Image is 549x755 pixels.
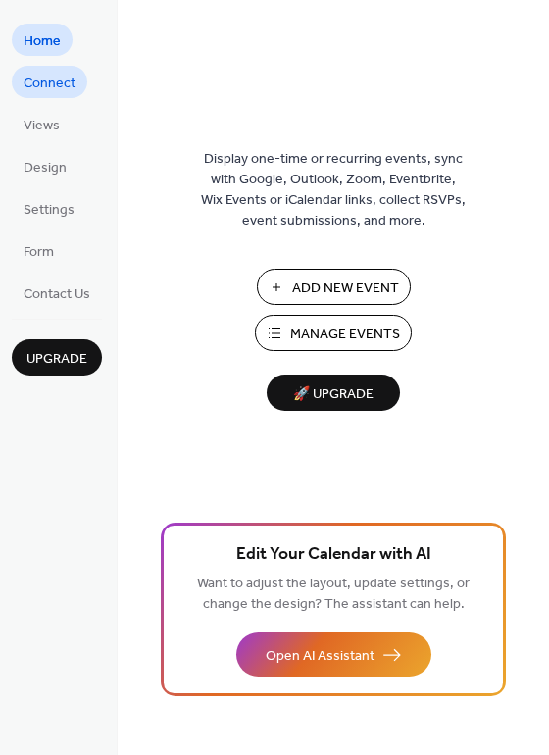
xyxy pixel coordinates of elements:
span: Want to adjust the layout, update settings, or change the design? The assistant can help. [197,571,470,618]
button: Open AI Assistant [236,632,431,677]
span: Design [24,158,67,178]
span: Open AI Assistant [266,646,374,667]
span: Edit Your Calendar with AI [236,541,431,569]
button: Add New Event [257,269,411,305]
button: 🚀 Upgrade [267,375,400,411]
span: Manage Events [290,325,400,345]
span: Connect [24,74,75,94]
a: Settings [12,192,86,225]
span: Settings [24,200,75,221]
span: Home [24,31,61,52]
a: Views [12,108,72,140]
span: Views [24,116,60,136]
a: Form [12,234,66,267]
a: Design [12,150,78,182]
a: Contact Us [12,277,102,309]
button: Upgrade [12,339,102,376]
span: Contact Us [24,284,90,305]
span: Upgrade [26,349,87,370]
a: Home [12,24,73,56]
button: Manage Events [255,315,412,351]
a: Connect [12,66,87,98]
span: Display one-time or recurring events, sync with Google, Outlook, Zoom, Eventbrite, Wix Events or ... [201,149,466,231]
span: Form [24,242,54,263]
span: Add New Event [292,278,399,299]
span: 🚀 Upgrade [278,381,388,408]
